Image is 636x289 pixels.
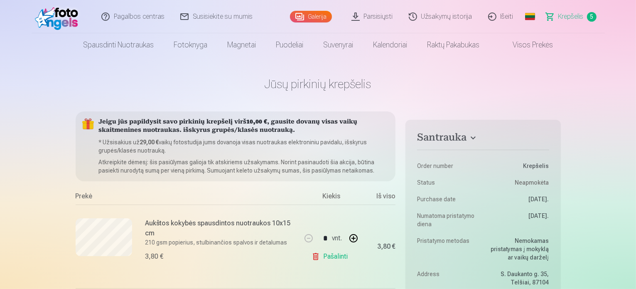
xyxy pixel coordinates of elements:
[417,33,489,57] a: Raktų pakabukas
[290,11,332,22] a: Galerija
[76,77,561,91] h1: Jūsų pirkinių krepšelis
[515,178,549,187] span: Neapmokėta
[145,252,164,262] div: 3,80 €
[417,195,479,203] dt: Purchase date
[417,237,479,262] dt: Pristatymo metodas
[363,33,417,57] a: Kalendoriai
[312,248,351,265] a: Pašalinti
[489,33,563,57] a: Visos prekės
[140,139,159,146] b: 29,00 €
[417,178,479,187] dt: Status
[266,33,313,57] a: Puodeliai
[76,191,300,205] div: Prekė
[362,191,395,205] div: Iš viso
[35,3,83,30] img: /fa2
[417,270,479,287] dt: Address
[487,162,549,170] dd: Krepšelis
[99,138,389,155] p: * Užsisakius už vaikų fotostudija jums dovanoja visas nuotraukas elektroniniu pavidalu, išskyrus ...
[587,12,597,22] span: 5
[487,237,549,262] dd: Nemokamas pristatymas į mokyklą ar vaikų darželį
[377,244,395,249] div: 3,80 €
[99,158,389,175] p: Atkreipkite dėmesį: šis pasiūlymas galioja tik atskiriems užsakymams. Norint pasinaudoti šia akci...
[558,12,584,22] span: Krepšelis
[487,212,549,228] dd: [DATE].
[300,191,362,205] div: Kiekis
[145,238,295,247] p: 210 gsm popierius, stulbinančios spalvos ir detalumas
[332,228,342,248] div: vnt.
[417,162,479,170] dt: Order number
[164,33,217,57] a: Fotoknyga
[487,270,549,287] dd: S. Daukanto g. 35, Telšiai, 87104
[247,119,268,125] b: 10,00 €
[313,33,363,57] a: Suvenyrai
[417,212,479,228] dt: Numatoma pristatymo diena
[487,195,549,203] dd: [DATE].
[217,33,266,57] a: Magnetai
[99,118,389,135] h5: Jeigu jūs papildysit savo pirkinių krepšelį virš , gausite dovanų visas vaikų skaitmenines nuotra...
[73,33,164,57] a: Spausdinti nuotraukas
[145,218,295,238] h6: Aukštos kokybės spausdintos nuotraukos 10x15 cm
[417,131,549,146] button: Santrauka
